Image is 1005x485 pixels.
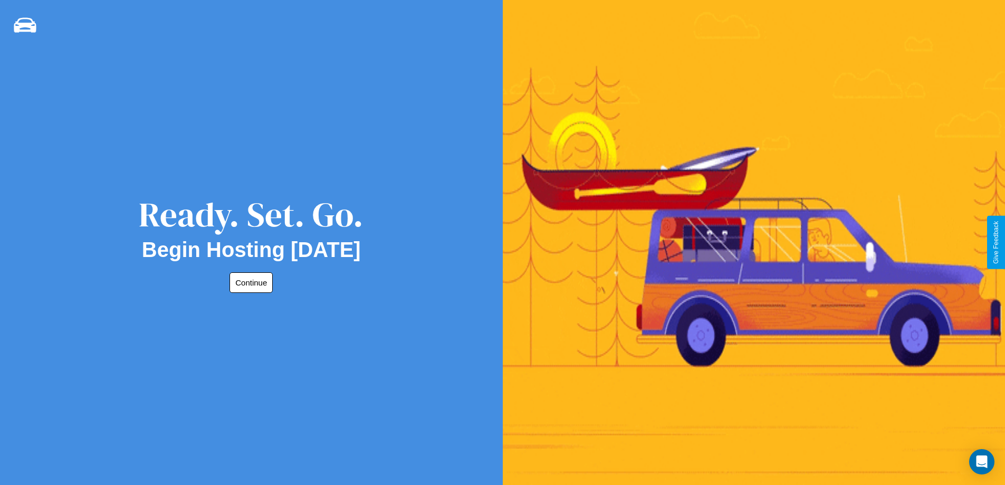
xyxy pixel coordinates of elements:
[142,238,361,262] h2: Begin Hosting [DATE]
[139,191,363,238] div: Ready. Set. Go.
[229,272,273,293] button: Continue
[969,449,994,474] div: Open Intercom Messenger
[992,221,1000,264] div: Give Feedback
